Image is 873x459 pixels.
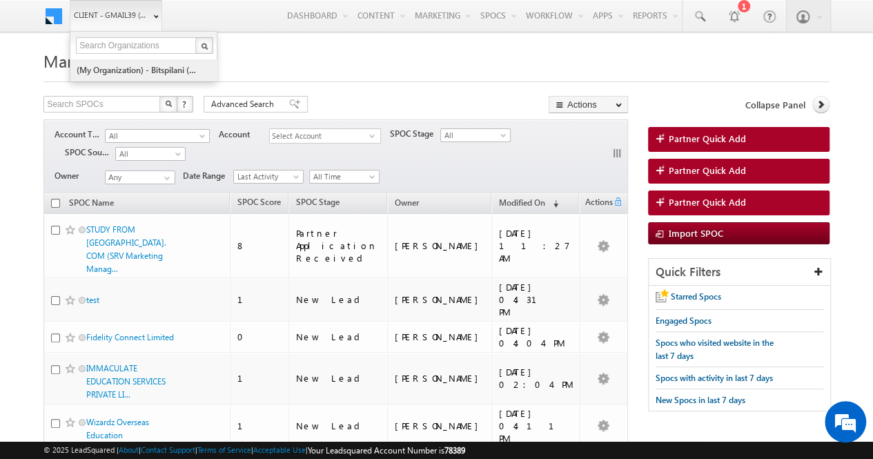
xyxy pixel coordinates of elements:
div: New Lead [296,372,381,384]
span: All Time [310,170,375,183]
span: Owner [55,170,105,182]
span: Spocs who visited website in the last 7 days [656,338,774,361]
em: Start Chat [188,358,251,376]
button: Actions [549,96,628,113]
span: SPOC Stage [390,128,440,140]
a: IMMACULATE EDUCATION SERVICES PRIVATE LI... [86,363,166,400]
input: Search Organizations [76,37,197,54]
a: All [105,129,210,143]
a: test [86,295,99,305]
a: SPOC Name [62,195,121,213]
span: 78389 [444,445,465,456]
span: Spocs with activity in last 7 days [656,373,773,383]
img: Search [165,100,172,107]
a: All Time [309,170,380,184]
span: select [369,133,380,139]
div: [DATE] 11:27 AM [499,227,573,264]
div: Select Account [269,128,381,144]
span: Your Leadsquared Account Number is [308,445,465,456]
span: Modified On [499,197,545,208]
div: Quick Filters [649,259,830,286]
a: Fidelity Connect Limited [86,332,174,342]
textarea: Type your message and hit 'Enter' [18,128,252,346]
img: Search [201,43,208,50]
a: SPOC Score [230,195,288,213]
div: [PERSON_NAME] [395,420,485,432]
span: Account [219,128,269,141]
span: All [116,148,182,160]
a: About [119,445,139,454]
div: New Lead [296,420,381,432]
span: All [106,130,201,142]
a: Last Activity [233,170,304,184]
span: Last Activity [234,170,300,183]
span: Partner Quick Add [669,164,746,177]
div: Minimize live chat window [226,7,259,40]
div: [DATE] 02:04 PM [499,366,573,391]
div: 0 [237,331,282,343]
a: Wizardz Overseas Education [86,417,149,440]
a: SPOC Stage [289,195,346,213]
button: ? [177,96,193,113]
span: Import SPOC [669,227,723,239]
div: Chat with us now [72,72,232,90]
div: [PERSON_NAME] [395,331,485,343]
input: Type to Search [105,170,175,184]
img: d_60004797649_company_0_60004797649 [23,72,58,90]
span: SPOC Source [65,146,115,159]
span: Actions [580,195,613,213]
a: Acceptable Use [253,445,306,454]
span: (sorted descending) [547,198,558,209]
span: Starred Spocs [671,291,721,302]
span: Partner Quick Add [669,133,746,145]
div: [DATE] 04:04 PM [499,324,573,349]
div: [PERSON_NAME] [395,240,485,252]
div: [DATE] 04:31 PM [499,281,573,318]
a: Show All Items [157,171,174,185]
a: Modified On (sorted descending) [492,195,565,213]
span: Owner [395,197,419,208]
a: (My Organization) - bitspilani (71865) [76,59,202,81]
a: Partner Quick Add [648,159,830,184]
span: Select Account [270,129,369,144]
span: Engaged Spocs [656,315,712,326]
div: New Lead [296,331,381,343]
span: Date Range [183,170,233,182]
a: STUDY FROM [GEOGRAPHIC_DATA]. COM (SRV Marketing Manag... [86,224,166,274]
span: Client - gmail39 (78389) [74,8,146,22]
div: Partner Application Received [296,227,381,264]
div: New Lead [296,293,381,306]
div: 8 [237,240,282,252]
span: New Spocs in last 7 days [656,395,745,405]
span: Manage SPOCs [43,50,156,72]
span: Partner Quick Add [669,196,746,208]
a: Terms of Service [197,445,251,454]
div: [DATE] 04:11 PM [499,407,573,445]
span: All [441,129,507,141]
div: 1 [237,293,282,306]
div: 1 [237,372,282,384]
span: Account Type [55,128,105,141]
a: All [440,128,511,142]
span: Advanced Search [211,98,278,110]
a: Partner Quick Add [648,127,830,152]
a: All [115,147,186,161]
span: ? [182,98,188,110]
span: SPOC Score [237,197,281,207]
span: © 2025 LeadSquared | | | | | [43,444,465,457]
div: 1 [237,420,282,432]
input: Check all records [51,199,60,208]
span: SPOC Stage [296,197,340,207]
a: Contact Support [141,445,195,454]
div: [PERSON_NAME] [395,372,485,384]
span: Collapse Panel [745,99,805,111]
a: Partner Quick Add [648,191,830,215]
div: [PERSON_NAME] [395,293,485,306]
